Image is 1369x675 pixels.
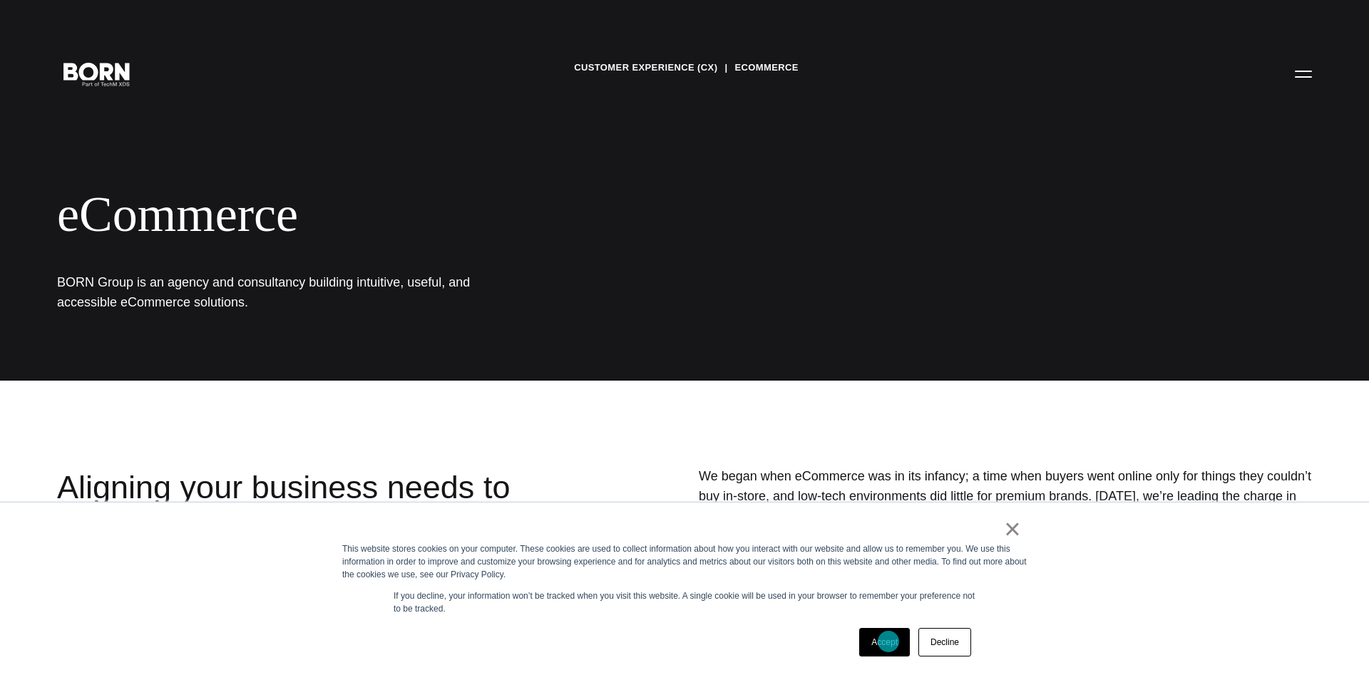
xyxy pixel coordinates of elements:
a: eCommerce [734,57,798,78]
button: Open [1286,58,1321,88]
a: Customer Experience (CX) [574,57,717,78]
a: Decline [918,628,971,656]
a: × [1004,522,1021,535]
h1: BORN Group is an agency and consultancy building intuitive, useful, and accessible eCommerce solu... [57,272,485,312]
div: eCommerce [57,185,870,244]
p: If you decline, your information won’t be tracked when you visit this website. A single cookie wi... [394,589,975,615]
p: We began when eCommerce was in its infancy; a time when buyers went online only for things they c... [699,466,1312,527]
div: This website stores cookies on your computer. These cookies are used to collect information about... [342,542,1027,581]
div: Aligning your business needs to the best eCommerce platform. [57,466,563,645]
a: Accept [859,628,910,656]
